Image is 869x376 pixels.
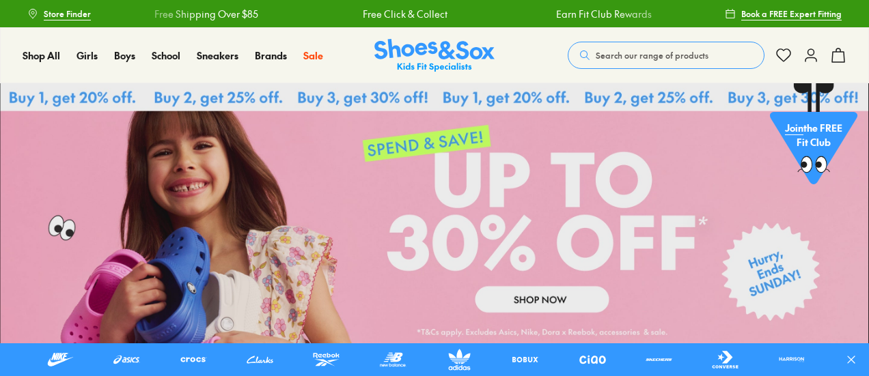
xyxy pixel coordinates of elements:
[255,48,287,63] a: Brands
[303,48,323,63] a: Sale
[27,1,91,26] a: Store Finder
[596,49,708,61] span: Search our range of products
[77,48,98,62] span: Girls
[741,8,842,20] span: Book a FREE Expert Fitting
[770,83,857,192] a: Jointhe FREE Fit Club
[255,48,287,62] span: Brands
[154,7,258,21] a: Free Shipping Over $85
[197,48,238,62] span: Sneakers
[363,7,447,21] a: Free Click & Collect
[770,110,857,160] p: the FREE Fit Club
[114,48,135,62] span: Boys
[555,7,651,21] a: Earn Fit Club Rewards
[114,48,135,63] a: Boys
[44,8,91,20] span: Store Finder
[23,48,60,63] a: Shop All
[725,1,842,26] a: Book a FREE Expert Fitting
[303,48,323,62] span: Sale
[152,48,180,62] span: School
[23,48,60,62] span: Shop All
[568,42,764,69] button: Search our range of products
[152,48,180,63] a: School
[77,48,98,63] a: Girls
[374,39,495,72] img: SNS_Logo_Responsive.svg
[785,121,803,134] span: Join
[197,48,238,63] a: Sneakers
[374,39,495,72] a: Shoes & Sox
